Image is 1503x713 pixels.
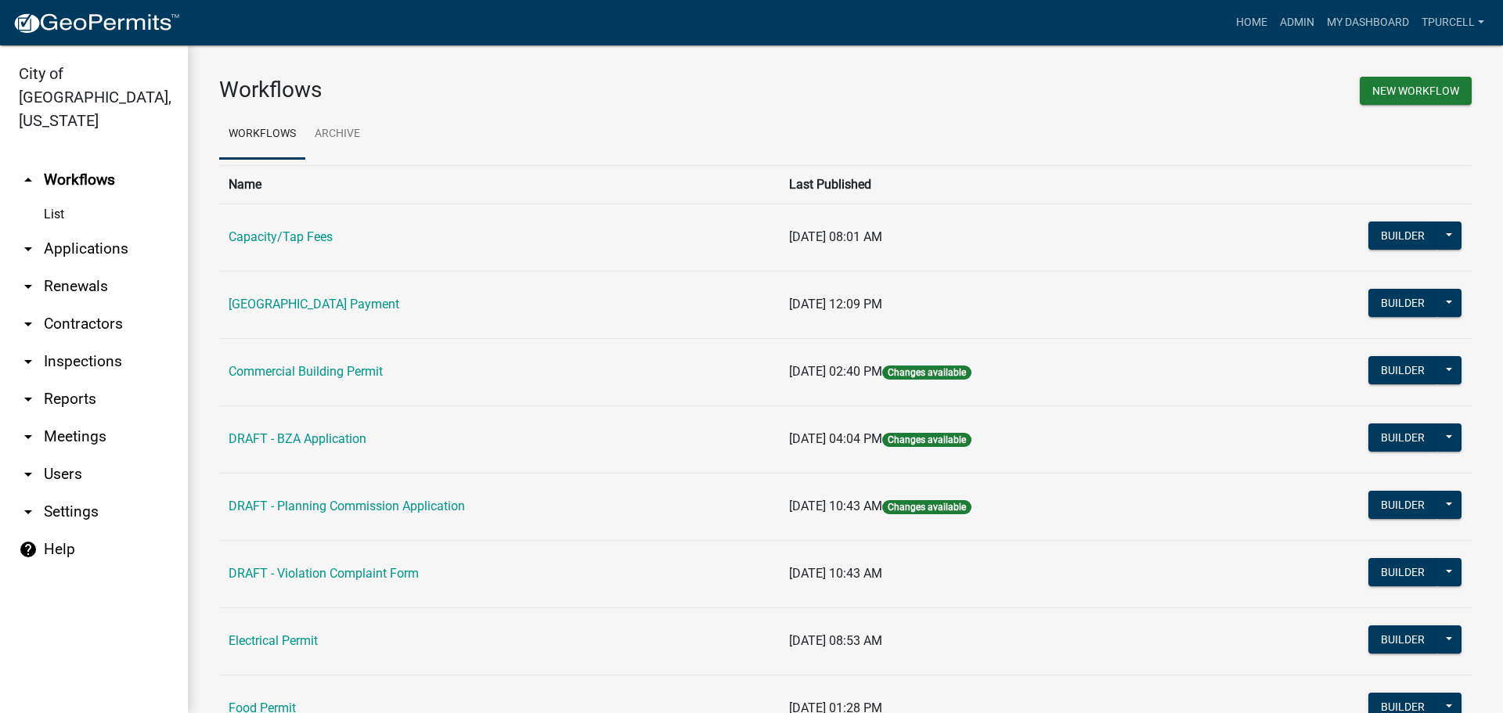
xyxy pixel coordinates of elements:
[789,566,882,581] span: [DATE] 10:43 AM
[19,352,38,371] i: arrow_drop_down
[229,297,399,311] a: [GEOGRAPHIC_DATA] Payment
[1368,289,1437,317] button: Builder
[19,465,38,484] i: arrow_drop_down
[780,165,1222,203] th: Last Published
[19,315,38,333] i: arrow_drop_down
[1415,8,1490,38] a: Tpurcell
[229,499,465,513] a: DRAFT - Planning Commission Application
[229,229,333,244] a: Capacity/Tap Fees
[1230,8,1274,38] a: Home
[789,229,882,244] span: [DATE] 08:01 AM
[882,366,971,380] span: Changes available
[1321,8,1415,38] a: My Dashboard
[229,633,318,648] a: Electrical Permit
[1368,221,1437,250] button: Builder
[789,499,882,513] span: [DATE] 10:43 AM
[1368,356,1437,384] button: Builder
[1360,77,1472,105] button: New Workflow
[1368,625,1437,654] button: Builder
[1368,558,1437,586] button: Builder
[305,110,369,160] a: Archive
[219,77,834,103] h3: Workflows
[229,566,419,581] a: DRAFT - Violation Complaint Form
[882,500,971,514] span: Changes available
[19,502,38,521] i: arrow_drop_down
[19,171,38,189] i: arrow_drop_up
[19,390,38,409] i: arrow_drop_down
[882,433,971,447] span: Changes available
[789,297,882,311] span: [DATE] 12:09 PM
[789,431,882,446] span: [DATE] 04:04 PM
[789,633,882,648] span: [DATE] 08:53 AM
[229,364,383,379] a: Commercial Building Permit
[789,364,882,379] span: [DATE] 02:40 PM
[219,165,780,203] th: Name
[1368,423,1437,452] button: Builder
[229,431,366,446] a: DRAFT - BZA Application
[19,427,38,446] i: arrow_drop_down
[219,110,305,160] a: Workflows
[1274,8,1321,38] a: Admin
[19,540,38,559] i: help
[1368,491,1437,519] button: Builder
[19,277,38,296] i: arrow_drop_down
[19,239,38,258] i: arrow_drop_down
